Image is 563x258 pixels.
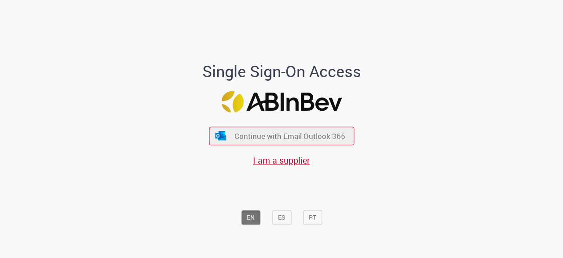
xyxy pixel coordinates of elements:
[303,210,322,225] button: PT
[221,91,342,112] img: Logo ABInBev
[209,127,354,145] button: ícone Azure/Microsoft 360 Continue with Email Outlook 365
[253,154,310,166] a: I am a supplier
[241,210,260,225] button: EN
[160,63,404,81] h1: Single Sign-On Access
[272,210,291,225] button: ES
[215,131,227,140] img: ícone Azure/Microsoft 360
[234,131,345,141] span: Continue with Email Outlook 365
